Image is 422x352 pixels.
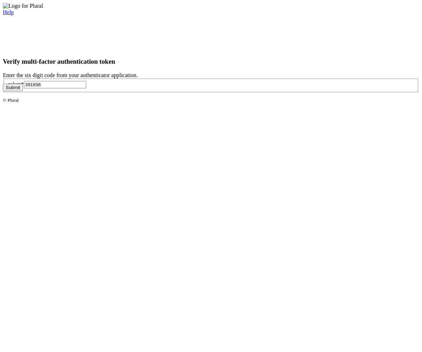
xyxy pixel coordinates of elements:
img: Logo for Plural [3,3,43,9]
input: Six-digit code [24,81,86,88]
small: © Plural [3,98,19,103]
button: Submit [3,84,23,91]
a: Help [3,9,14,15]
label: token [8,81,24,87]
div: Enter the six digit code from your authenticator application. [3,72,419,78]
h3: Verify multi-factor authentication token [3,58,419,65]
